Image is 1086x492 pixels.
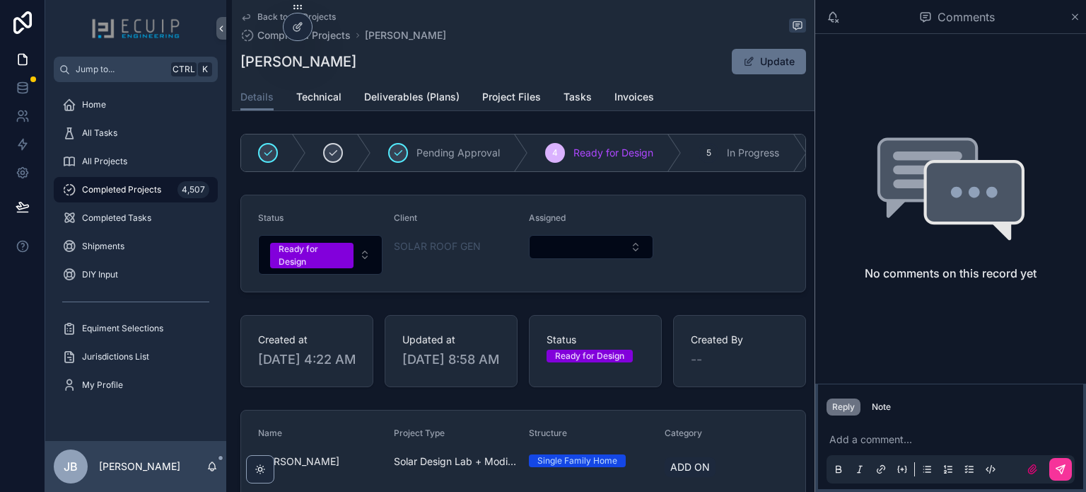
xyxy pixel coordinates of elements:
a: Invoices [614,84,654,113]
span: [DATE] 8:58 AM [402,350,500,370]
h1: [PERSON_NAME] [240,52,356,71]
span: Status [547,333,644,347]
a: All Projects [54,149,218,174]
span: Completed Projects [257,28,351,42]
span: Deliverables (Plans) [364,90,460,104]
span: [PERSON_NAME] [258,454,383,469]
a: Equiment Selections [54,316,218,341]
a: Completed Projects4,507 [54,177,218,202]
span: 4 [552,147,558,159]
span: Technical [296,90,341,104]
span: Updated at [402,333,500,347]
span: Details [240,90,274,104]
button: Note [866,399,897,416]
img: App logo [91,17,180,40]
a: Home [54,92,218,118]
h2: No comments on this record yet [865,265,1037,282]
a: SOLAR ROOF GEN [394,239,481,253]
span: Project Files [482,90,541,104]
a: Completed Projects [240,28,351,42]
a: Completed Tasks [54,205,218,231]
div: 4,507 [177,181,209,198]
button: Update [732,49,806,74]
a: My Profile [54,372,218,398]
button: Jump to...CtrlK [54,57,218,82]
span: Structure [529,428,567,438]
a: Technical [296,84,341,113]
span: Home [82,99,106,110]
a: Tasks [564,84,592,113]
span: Tasks [564,90,592,104]
a: Deliverables (Plans) [364,84,460,113]
span: Client [394,212,417,223]
button: Reply [827,399,860,416]
span: Equiment Selections [82,323,163,334]
span: Assigned [529,212,566,223]
span: My Profile [82,379,123,391]
div: Ready for Design [279,243,345,268]
span: Created at [258,333,356,347]
span: Ready for Design [573,146,653,160]
span: In Progress [727,146,779,160]
span: Jurisdictions List [82,351,149,362]
span: Name [258,428,282,438]
span: -- [691,350,702,370]
a: Jurisdictions List [54,344,218,370]
span: ADD ON [670,460,710,474]
span: Status [258,212,284,223]
span: DIY Input [82,269,118,280]
span: Solar Design Lab + Modifications [394,454,518,469]
p: [PERSON_NAME] [99,459,180,474]
span: All Projects [82,156,127,167]
a: Project Files [482,84,541,113]
span: Comments [938,8,995,25]
button: Select Button [529,235,653,259]
span: Shipments [82,241,124,252]
a: Back to All Projects [240,11,336,23]
div: Single Family Home [537,454,617,467]
a: DIY Input [54,262,218,287]
span: Category [665,428,702,438]
span: 5 [706,147,711,159]
div: Ready for Design [555,350,624,362]
span: Ctrl [171,62,197,76]
span: Created By [691,333,788,347]
button: Select Button [258,235,383,275]
span: JB [64,458,78,475]
a: All Tasks [54,120,218,146]
span: [DATE] 4:22 AM [258,350,356,370]
span: Project Type [394,428,445,438]
span: Completed Projects [82,184,161,195]
span: K [199,64,211,75]
span: Pending Approval [416,146,500,160]
div: Note [872,401,891,413]
div: scrollable content [45,82,226,416]
span: All Tasks [82,127,117,139]
span: Jump to... [76,64,165,75]
span: Completed Tasks [82,212,151,224]
a: Details [240,84,274,111]
span: Back to All Projects [257,11,336,23]
a: Shipments [54,234,218,259]
span: Invoices [614,90,654,104]
a: [PERSON_NAME] [365,28,446,42]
